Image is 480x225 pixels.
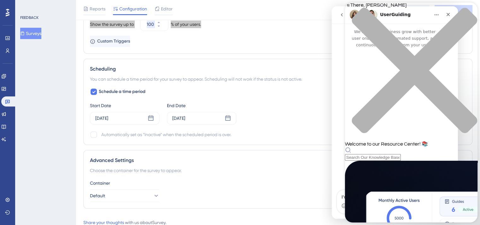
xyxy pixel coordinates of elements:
[90,192,105,199] span: Default
[172,114,185,122] div: [DATE]
[99,88,145,95] span: Schedule a time period
[90,65,466,73] div: Scheduling
[90,20,138,28] div: Show the survey up to
[90,36,130,47] button: Custom Triggers
[97,37,130,45] span: Custom Triggers
[90,75,466,83] div: You can schedule a time period for your survey to appear. Scheduling will not work if the status ...
[167,102,236,109] div: End Date
[90,5,105,13] span: Reports
[119,5,147,13] span: Configuration
[90,179,466,187] div: Container
[90,167,466,174] div: Choose the container for the survey to appear.
[4,4,15,15] img: launcher-image-alternative-text
[20,15,39,20] div: FEEDBACK
[332,6,458,219] iframe: Intercom live chat
[20,28,41,39] button: Surveys
[15,2,39,9] span: Need Help?
[90,102,159,109] div: Start Date
[83,220,124,225] a: Share your thoughts
[161,5,173,13] span: Editor
[101,131,231,138] div: Automatically set as “Inactive” when the scheduled period is over.
[2,2,17,17] button: Open AI Assistant Launcher
[95,114,108,122] div: [DATE]
[90,189,159,202] button: Default
[171,20,201,28] div: % of your users.
[90,157,466,164] div: Advanced Settings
